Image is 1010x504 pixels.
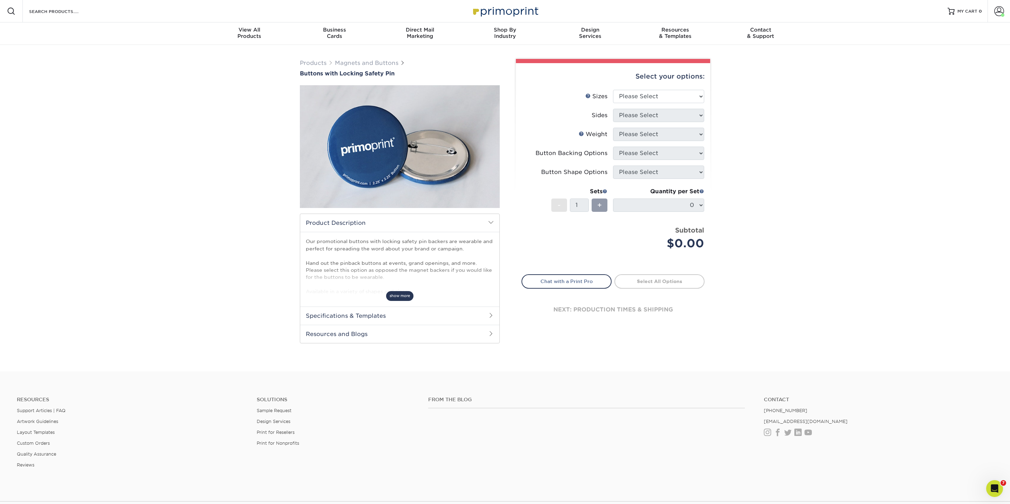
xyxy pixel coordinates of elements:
[470,4,540,19] img: Primoprint
[377,27,463,39] div: Marketing
[1001,480,1006,486] span: 7
[633,22,718,45] a: Resources& Templates
[257,408,291,413] a: Sample Request
[585,92,607,101] div: Sizes
[428,397,745,403] h4: From the Blog
[463,27,548,39] div: Industry
[300,307,499,325] h2: Specifications & Templates
[547,27,633,33] span: Design
[257,397,418,403] h4: Solutions
[377,22,463,45] a: Direct MailMarketing
[17,408,66,413] a: Support Articles | FAQ
[300,70,500,77] a: Buttons with Locking Safety Pin
[597,200,602,210] span: +
[521,63,705,90] div: Select your options:
[551,187,607,196] div: Sets
[257,430,295,435] a: Print for Resellers
[207,27,292,39] div: Products
[207,27,292,33] span: View All
[292,22,377,45] a: BusinessCards
[300,70,395,77] span: Buttons with Locking Safety Pin
[633,27,718,33] span: Resources
[300,60,326,66] a: Products
[764,397,993,403] a: Contact
[463,27,548,33] span: Shop By
[17,441,50,446] a: Custom Orders
[986,480,1003,497] iframe: Intercom live chat
[718,22,803,45] a: Contact& Support
[613,187,704,196] div: Quantity per Set
[614,274,705,288] a: Select All Options
[579,130,607,139] div: Weight
[521,289,705,331] div: next: production times & shipping
[17,451,56,457] a: Quality Assurance
[463,22,548,45] a: Shop ByIndustry
[17,430,55,435] a: Layout Templates
[17,419,58,424] a: Artwork Guidelines
[17,462,34,468] a: Reviews
[386,291,413,301] span: show more
[292,27,377,33] span: Business
[764,408,807,413] a: [PHONE_NUMBER]
[300,214,499,232] h2: Product Description
[764,419,848,424] a: [EMAIL_ADDRESS][DOMAIN_NAME]
[592,111,607,120] div: Sides
[28,7,97,15] input: SEARCH PRODUCTS.....
[979,9,982,14] span: 0
[618,235,704,252] div: $0.00
[377,27,463,33] span: Direct Mail
[17,397,246,403] h4: Resources
[207,22,292,45] a: View AllProducts
[292,27,377,39] div: Cards
[541,168,607,176] div: Button Shape Options
[957,8,977,14] span: MY CART
[558,200,561,210] span: -
[536,149,607,157] div: Button Backing Options
[633,27,718,39] div: & Templates
[718,27,803,39] div: & Support
[2,483,60,502] iframe: Google Customer Reviews
[300,325,499,343] h2: Resources and Blogs
[300,78,500,216] img: Buttons with Locking Safety Pin 01
[521,274,612,288] a: Chat with a Print Pro
[675,226,704,234] strong: Subtotal
[306,238,494,295] p: Our promotional buttons with locking safety pin backers are wearable and perfect for spreading th...
[335,60,398,66] a: Magnets and Buttons
[257,419,290,424] a: Design Services
[547,27,633,39] div: Services
[257,441,299,446] a: Print for Nonprofits
[547,22,633,45] a: DesignServices
[718,27,803,33] span: Contact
